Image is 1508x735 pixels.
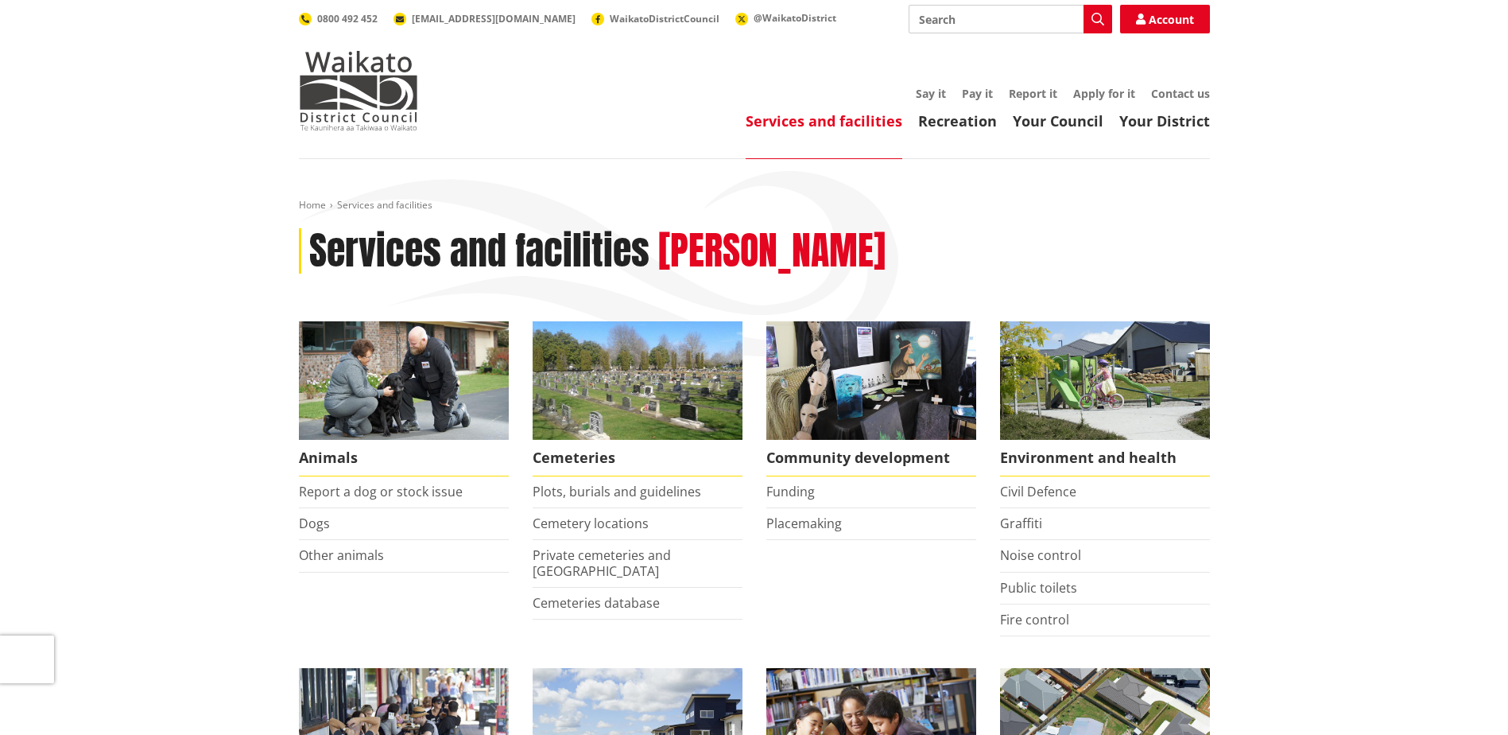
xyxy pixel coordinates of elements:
[317,12,378,25] span: 0800 492 452
[1000,321,1210,476] a: New housing in Pokeno Environment and health
[337,198,432,212] span: Services and facilities
[766,515,842,532] a: Placemaking
[299,321,509,440] img: Animal Control
[916,86,946,101] a: Say it
[299,483,463,500] a: Report a dog or stock issue
[1009,86,1057,101] a: Report it
[909,5,1112,33] input: Search input
[1000,579,1077,597] a: Public toilets
[533,321,742,476] a: Huntly Cemetery Cemeteries
[1000,611,1069,628] a: Fire control
[610,12,719,25] span: WaikatoDistrictCouncil
[1000,546,1081,564] a: Noise control
[1000,483,1076,500] a: Civil Defence
[299,440,509,476] span: Animals
[299,546,384,564] a: Other animals
[918,111,997,130] a: Recreation
[299,51,418,130] img: Waikato District Council - Te Kaunihera aa Takiwaa o Waikato
[299,198,326,212] a: Home
[1119,111,1210,130] a: Your District
[1120,5,1210,33] a: Account
[766,321,976,440] img: Matariki Travelling Suitcase Art Exhibition
[412,12,576,25] span: [EMAIL_ADDRESS][DOMAIN_NAME]
[1000,440,1210,476] span: Environment and health
[591,12,719,25] a: WaikatoDistrictCouncil
[1000,515,1042,532] a: Graffiti
[1435,668,1492,725] iframe: Messenger Launcher
[299,321,509,476] a: Waikato District Council Animal Control team Animals
[1013,111,1103,130] a: Your Council
[766,440,976,476] span: Community development
[766,483,815,500] a: Funding
[393,12,576,25] a: [EMAIL_ADDRESS][DOMAIN_NAME]
[533,546,671,579] a: Private cemeteries and [GEOGRAPHIC_DATA]
[299,515,330,532] a: Dogs
[1151,86,1210,101] a: Contact us
[735,11,836,25] a: @WaikatoDistrict
[1073,86,1135,101] a: Apply for it
[1000,321,1210,440] img: New housing in Pokeno
[962,86,993,101] a: Pay it
[299,12,378,25] a: 0800 492 452
[533,440,742,476] span: Cemeteries
[746,111,902,130] a: Services and facilities
[533,515,649,532] a: Cemetery locations
[533,321,742,440] img: Huntly Cemetery
[658,228,886,274] h2: [PERSON_NAME]
[309,228,649,274] h1: Services and facilities
[754,11,836,25] span: @WaikatoDistrict
[299,199,1210,212] nav: breadcrumb
[533,483,701,500] a: Plots, burials and guidelines
[766,321,976,476] a: Matariki Travelling Suitcase Art Exhibition Community development
[533,594,660,612] a: Cemeteries database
